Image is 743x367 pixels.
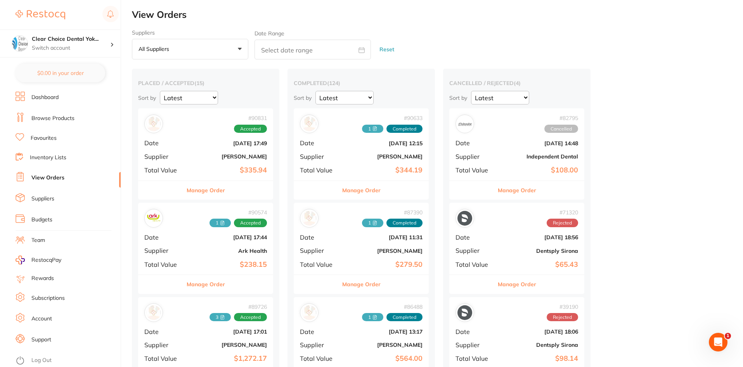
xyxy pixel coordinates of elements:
b: $238.15 [189,261,267,269]
img: Independent Dental [457,117,472,131]
span: # 86488 [362,304,423,310]
img: Henry Schein Halas [146,117,161,131]
b: $279.50 [345,261,423,269]
b: [PERSON_NAME] [345,342,423,348]
a: RestocqPay [16,256,61,264]
p: All suppliers [139,45,172,52]
button: Manage Order [187,181,225,200]
span: Cancelled [544,125,578,133]
span: # 90574 [210,209,267,216]
span: Total Value [144,355,183,362]
span: Supplier [455,247,494,254]
img: RestocqPay [16,256,25,264]
a: Team [31,237,45,244]
span: Supplier [455,341,494,348]
a: Dashboard [31,94,59,101]
span: Rejected [547,313,578,322]
button: Manage Order [342,181,381,200]
span: # 89726 [210,304,267,310]
h2: placed / accepted ( 15 ) [138,80,273,87]
button: $0.00 in your order [16,64,105,82]
span: Date [300,139,339,146]
p: Sort by [138,94,156,101]
span: Accepted [234,219,267,227]
span: Date [455,139,494,146]
span: Completed [386,313,423,322]
b: [DATE] 13:17 [345,329,423,335]
span: RestocqPay [31,256,61,264]
span: # 90831 [234,115,267,121]
b: [DATE] 18:06 [501,329,578,335]
h2: View Orders [132,9,743,20]
span: Total Value [455,355,494,362]
button: All suppliers [132,39,248,60]
span: Supplier [144,247,183,254]
b: [PERSON_NAME] [189,153,267,160]
input: Select date range [255,40,371,59]
span: Date [455,328,494,335]
b: [DATE] 12:15 [345,140,423,146]
span: Completed [386,125,423,133]
span: Supplier [144,153,183,160]
span: Supplier [455,153,494,160]
b: [PERSON_NAME] [345,153,423,160]
h2: completed ( 124 ) [294,80,429,87]
span: # 87390 [362,209,423,216]
span: Received [362,313,383,322]
span: Total Value [300,167,339,174]
b: $564.00 [345,355,423,363]
span: # 71320 [547,209,578,216]
b: $108.00 [501,166,578,174]
span: Received [210,219,231,227]
button: Manage Order [498,275,536,294]
iframe: Intercom live chat [709,333,727,351]
span: Rejected [547,219,578,227]
span: Total Value [455,167,494,174]
img: Clear Choice Dental Yokine [12,36,28,51]
a: Restocq Logo [16,6,65,24]
span: Received [362,219,383,227]
button: Manage Order [498,181,536,200]
a: View Orders [31,174,64,182]
button: Manage Order [187,275,225,294]
img: Dentsply Sirona [457,305,472,320]
img: Dentsply Sirona [457,211,472,226]
span: Supplier [144,341,183,348]
span: Received [362,125,383,133]
a: Suppliers [31,195,54,203]
p: Sort by [449,94,467,101]
label: Date Range [255,30,284,37]
span: Date [300,234,339,241]
span: Total Value [144,261,183,268]
a: Account [31,315,52,323]
a: Rewards [31,275,54,282]
span: Total Value [144,167,183,174]
span: # 82795 [544,115,578,121]
span: Supplier [300,341,339,348]
img: Restocq Logo [16,10,65,19]
div: Ark Health#905741 AcceptedDate[DATE] 17:44SupplierArk HealthTotal Value$238.15Manage Order [138,203,273,294]
span: Total Value [300,261,339,268]
b: [DATE] 17:49 [189,140,267,146]
label: Suppliers [132,30,248,36]
b: Independent Dental [501,153,578,160]
a: Log Out [31,357,52,364]
p: Switch account [32,44,110,52]
button: Manage Order [342,275,381,294]
span: Accepted [234,313,267,322]
span: # 39190 [547,304,578,310]
span: Received [210,313,231,322]
span: Date [144,328,183,335]
span: Total Value [300,355,339,362]
a: Budgets [31,216,52,224]
b: Dentsply Sirona [501,248,578,254]
b: [DATE] 14:48 [501,140,578,146]
p: Sort by [294,94,312,101]
span: Date [144,139,183,146]
b: [DATE] 18:56 [501,234,578,240]
span: # 90633 [362,115,423,121]
b: $65.43 [501,261,578,269]
img: Henry Schein Halas [302,211,317,226]
h2: cancelled / rejected ( 4 ) [449,80,584,87]
b: [DATE] 11:31 [345,234,423,240]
